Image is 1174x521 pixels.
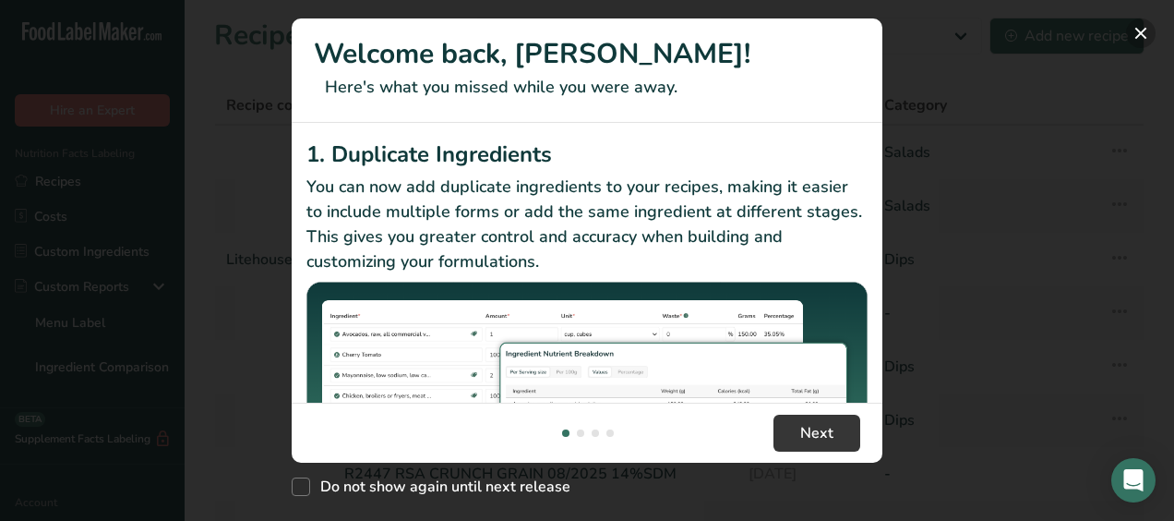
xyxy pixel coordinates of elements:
[310,478,570,496] span: Do not show again until next release
[800,422,833,444] span: Next
[1111,458,1156,503] div: Open Intercom Messenger
[314,33,860,75] h1: Welcome back, [PERSON_NAME]!
[773,415,860,452] button: Next
[314,75,860,100] p: Here's what you missed while you were away.
[306,282,868,491] img: Duplicate Ingredients
[306,175,868,274] p: You can now add duplicate ingredients to your recipes, making it easier to include multiple forms...
[306,138,868,171] h2: 1. Duplicate Ingredients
